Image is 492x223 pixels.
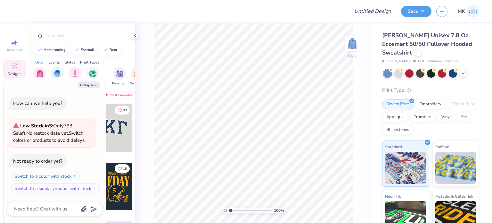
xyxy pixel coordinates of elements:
[33,67,46,86] button: filter button
[110,48,117,52] div: bear
[382,59,410,64] span: [PERSON_NAME]
[385,143,402,150] span: Standard
[427,59,459,64] span: Minimum Order: 12 +
[467,5,479,18] img: Muskan Kumari
[20,123,53,129] strong: Low Stock in S :
[74,48,79,52] img: trend_line.gif
[116,70,123,77] img: Parent's Weekend Image
[130,67,144,86] div: filter for Game Day
[134,70,141,77] img: Game Day Image
[382,31,472,56] span: [PERSON_NAME] Unisex 7.8 Oz. Ecosmart 50/50 Pullover Hooded Sweatshirt
[435,152,477,184] img: Puff Ink
[48,59,60,65] div: Events
[86,67,99,86] div: filter for Sports
[54,70,61,77] img: Fraternity Image
[65,59,75,65] div: Styles
[115,164,130,173] button: Like
[435,143,449,150] span: Puff Ink
[385,193,401,200] span: Neon Ink
[44,33,126,39] input: Try "Alpha"
[78,81,100,88] button: Collapse
[112,67,127,86] div: filter for Parent's Weekend
[447,99,479,109] div: Digital Print
[35,59,44,65] div: Orgs
[69,67,81,86] div: filter for Club
[13,100,62,107] div: How can we help you?
[7,71,21,76] span: Designs
[13,123,86,143] span: Only 793 Ss left. Switch colors or products to avoid delays.
[34,45,69,55] button: homecoming
[13,158,62,164] div: Not ready to order yet?
[274,208,284,213] span: 100 %
[458,5,479,18] a: MK
[130,67,144,86] button: filter button
[26,130,69,136] span: No restock date yet.
[346,37,359,50] img: Back
[93,186,96,190] img: Switch to a similar product with stock
[382,112,408,122] div: Applique
[382,125,413,135] div: Rhinestones
[349,5,396,18] input: Untitled Design
[123,109,127,112] span: 33
[89,70,96,77] img: Sports Image
[7,47,22,53] span: Image AI
[410,112,435,122] div: Transfers
[435,193,473,200] span: Metallic & Glitter Ink
[382,87,479,94] div: Print Type
[382,99,413,109] div: Screen Print
[385,152,426,184] img: Standard
[112,67,127,86] button: filter button
[50,67,65,86] button: filter button
[103,48,108,52] img: trend_line.gif
[81,48,94,52] div: football
[73,174,77,178] img: Switch to a color with stock
[80,59,99,65] div: Print Types
[123,167,127,170] span: 18
[100,45,120,55] button: bear
[100,91,136,99] div: Most Favorited
[437,112,455,122] div: Vinyl
[36,70,44,77] img: Sorority Image
[50,67,65,86] div: filter for Fraternity
[71,45,97,55] button: football
[348,53,357,59] div: Back
[401,6,431,17] button: Save
[71,70,78,77] img: Club Image
[415,99,446,109] div: Embroidery
[413,59,424,64] span: # P170
[457,112,472,122] div: Foil
[112,81,127,86] span: Parent's Weekend
[115,106,130,115] button: Like
[86,67,99,86] button: filter button
[37,48,42,52] img: trend_line.gif
[11,183,100,193] button: Switch to a similar product with stock
[458,8,465,15] span: MK
[11,171,80,181] button: Switch to a color with stock
[130,81,144,86] span: Game Day
[33,67,46,86] div: filter for Sorority
[44,48,66,52] div: homecoming
[69,67,81,86] button: filter button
